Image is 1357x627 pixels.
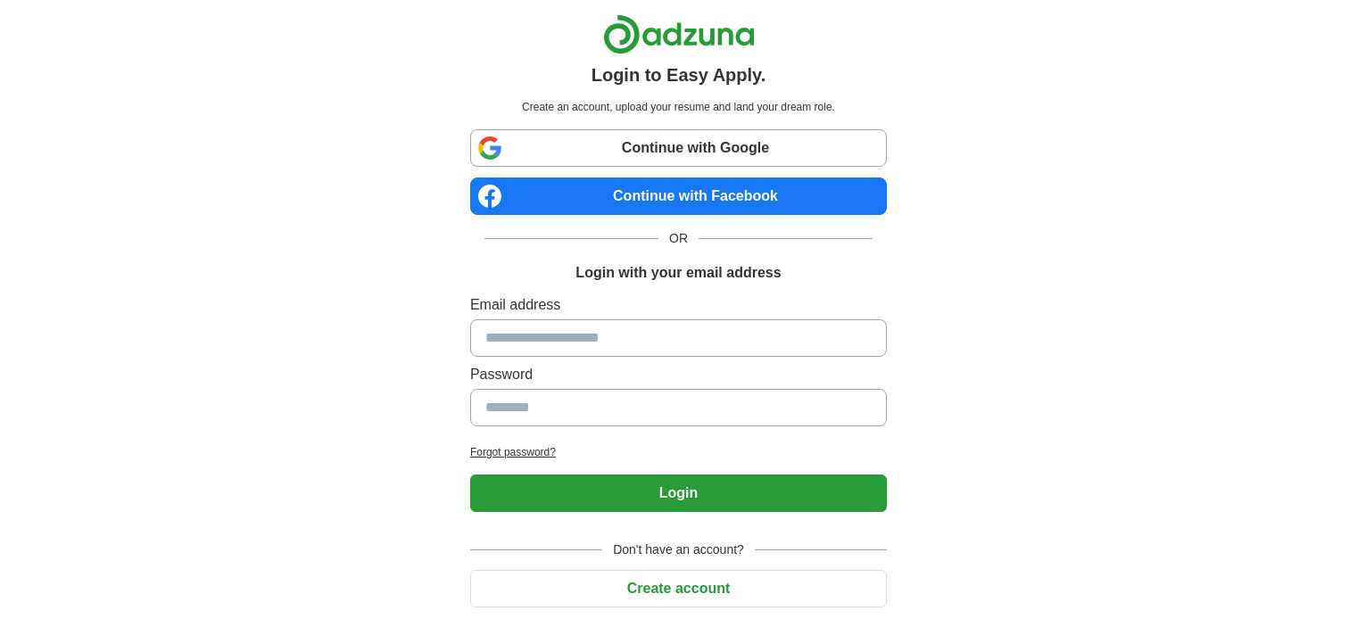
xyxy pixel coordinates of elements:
label: Password [470,364,887,385]
img: Adzuna logo [603,14,755,54]
button: Login [470,474,887,512]
a: Create account [470,581,887,596]
a: Forgot password? [470,444,887,460]
h1: Login with your email address [575,262,781,284]
span: OR [658,229,699,248]
button: Create account [470,570,887,607]
span: Don't have an account? [602,540,755,559]
a: Continue with Google [470,129,887,167]
a: Continue with Facebook [470,177,887,215]
label: Email address [470,294,887,316]
p: Create an account, upload your resume and land your dream role. [474,99,883,115]
h1: Login to Easy Apply. [592,62,766,88]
